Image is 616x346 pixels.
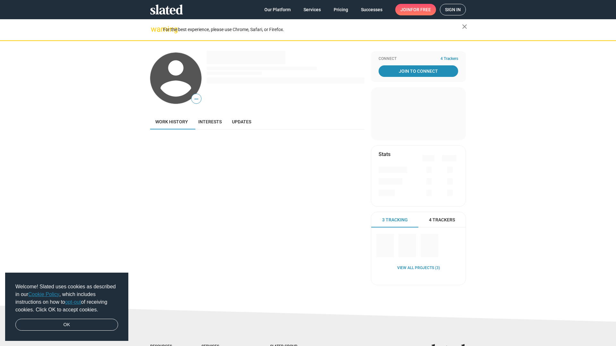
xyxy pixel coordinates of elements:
[461,23,468,30] mat-icon: close
[15,283,118,314] span: Welcome! Slated uses cookies as described in our , which includes instructions on how to of recei...
[441,56,458,62] span: 4 Trackers
[329,4,353,15] a: Pricing
[379,56,458,62] div: Connect
[380,65,457,77] span: Join To Connect
[5,273,128,341] div: cookieconsent
[361,4,382,15] span: Successes
[411,4,431,15] span: for free
[298,4,326,15] a: Services
[304,4,321,15] span: Services
[150,114,193,129] a: Work history
[65,299,81,305] a: opt-out
[379,65,458,77] a: Join To Connect
[155,119,188,124] span: Work history
[429,217,455,223] span: 4 Trackers
[192,95,201,103] span: —
[379,151,390,158] mat-card-title: Stats
[193,114,227,129] a: Interests
[232,119,251,124] span: Updates
[397,266,440,271] a: View all Projects (3)
[264,4,291,15] span: Our Platform
[445,4,461,15] span: Sign in
[356,4,388,15] a: Successes
[198,119,222,124] span: Interests
[382,217,408,223] span: 3 Tracking
[15,319,118,331] a: dismiss cookie message
[259,4,296,15] a: Our Platform
[400,4,431,15] span: Join
[28,292,59,297] a: Cookie Policy
[151,25,158,33] mat-icon: warning
[163,25,462,34] div: For the best experience, please use Chrome, Safari, or Firefox.
[334,4,348,15] span: Pricing
[440,4,466,15] a: Sign in
[227,114,256,129] a: Updates
[395,4,436,15] a: Joinfor free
